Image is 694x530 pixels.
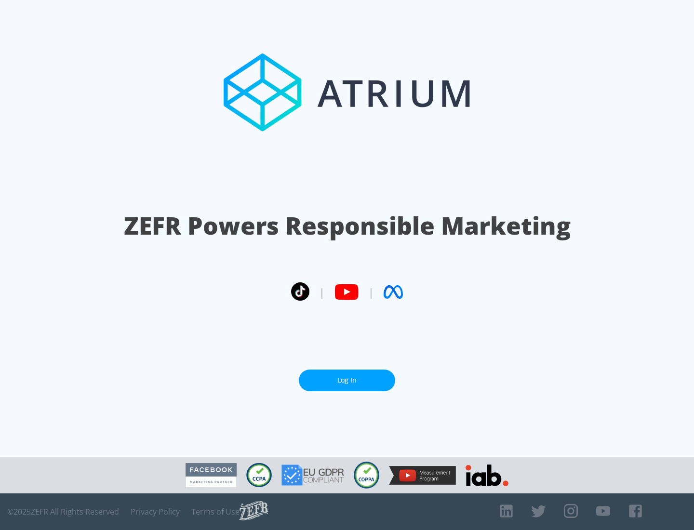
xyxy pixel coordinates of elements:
img: Facebook Marketing Partner [186,463,237,488]
img: CCPA Compliant [246,463,272,487]
span: | [319,285,325,299]
h1: ZEFR Powers Responsible Marketing [124,209,571,242]
a: Log In [299,370,395,391]
a: Privacy Policy [131,507,180,517]
span: | [368,285,374,299]
img: GDPR Compliant [281,464,344,486]
img: COPPA Compliant [354,462,379,489]
a: Terms of Use [191,507,240,517]
img: YouTube Measurement Program [389,466,456,485]
img: IAB [466,464,508,486]
span: © 2025 ZEFR All Rights Reserved [7,507,119,517]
